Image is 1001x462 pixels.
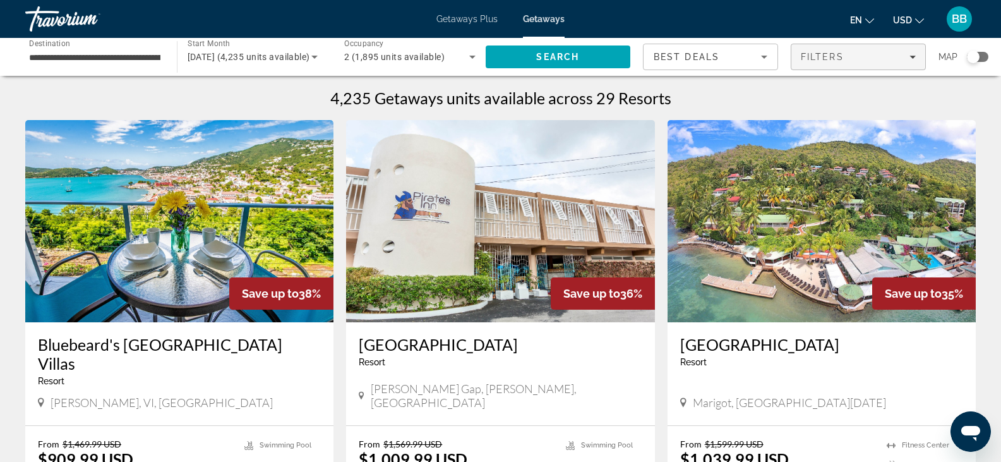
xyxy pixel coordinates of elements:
span: $1,469.99 USD [63,439,121,449]
span: 2 (1,895 units available) [344,52,445,62]
span: Save up to [885,287,942,300]
span: Resort [359,357,385,367]
img: Bluebeard's Castle Hilltop Villas [25,120,333,322]
span: [PERSON_NAME] Gap, [PERSON_NAME], [GEOGRAPHIC_DATA] [371,382,642,410]
span: [PERSON_NAME], VI, [GEOGRAPHIC_DATA] [51,396,273,410]
span: [DATE] (4,235 units available) [188,52,310,62]
img: Marigot Beach Club & Dive Resort [668,120,976,322]
span: From [359,439,380,449]
span: Marigot, [GEOGRAPHIC_DATA][DATE] [693,396,886,410]
span: Resort [38,376,64,386]
div: 35% [872,277,976,310]
a: Getaways Plus [436,14,498,24]
span: Start Month [188,39,230,48]
span: USD [893,15,912,25]
button: User Menu [943,6,976,32]
span: Resort [680,357,707,367]
span: Destination [29,39,70,47]
span: From [38,439,59,449]
span: Fitness Center [902,441,949,449]
a: [GEOGRAPHIC_DATA] [680,335,963,354]
mat-select: Sort by [654,49,767,64]
div: 36% [551,277,655,310]
span: Swimming Pool [581,441,633,449]
span: Search [536,52,579,62]
span: From [680,439,702,449]
a: Travorium [25,3,152,35]
span: BB [952,13,967,25]
span: Filters [801,52,844,62]
button: Change currency [893,11,924,29]
span: $1,599.99 USD [705,439,764,449]
a: Bluebeard's [GEOGRAPHIC_DATA] Villas [38,335,321,373]
span: Save up to [563,287,620,300]
span: Save up to [242,287,299,300]
button: Search [486,46,631,68]
a: Getaways [523,14,565,24]
div: 38% [229,277,333,310]
span: Swimming Pool [260,441,311,449]
button: Change language [850,11,874,29]
a: [GEOGRAPHIC_DATA] [359,335,642,354]
span: en [850,15,862,25]
span: Best Deals [654,52,719,62]
iframe: Button to launch messaging window [950,411,991,452]
button: Filters [791,44,926,70]
img: Pirate’s Inn Hotel [346,120,654,322]
span: Occupancy [344,39,384,48]
span: $1,569.99 USD [383,439,442,449]
span: Map [938,48,957,66]
input: Select destination [29,50,160,65]
h1: 4,235 Getaways units available across 29 Resorts [330,88,671,107]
